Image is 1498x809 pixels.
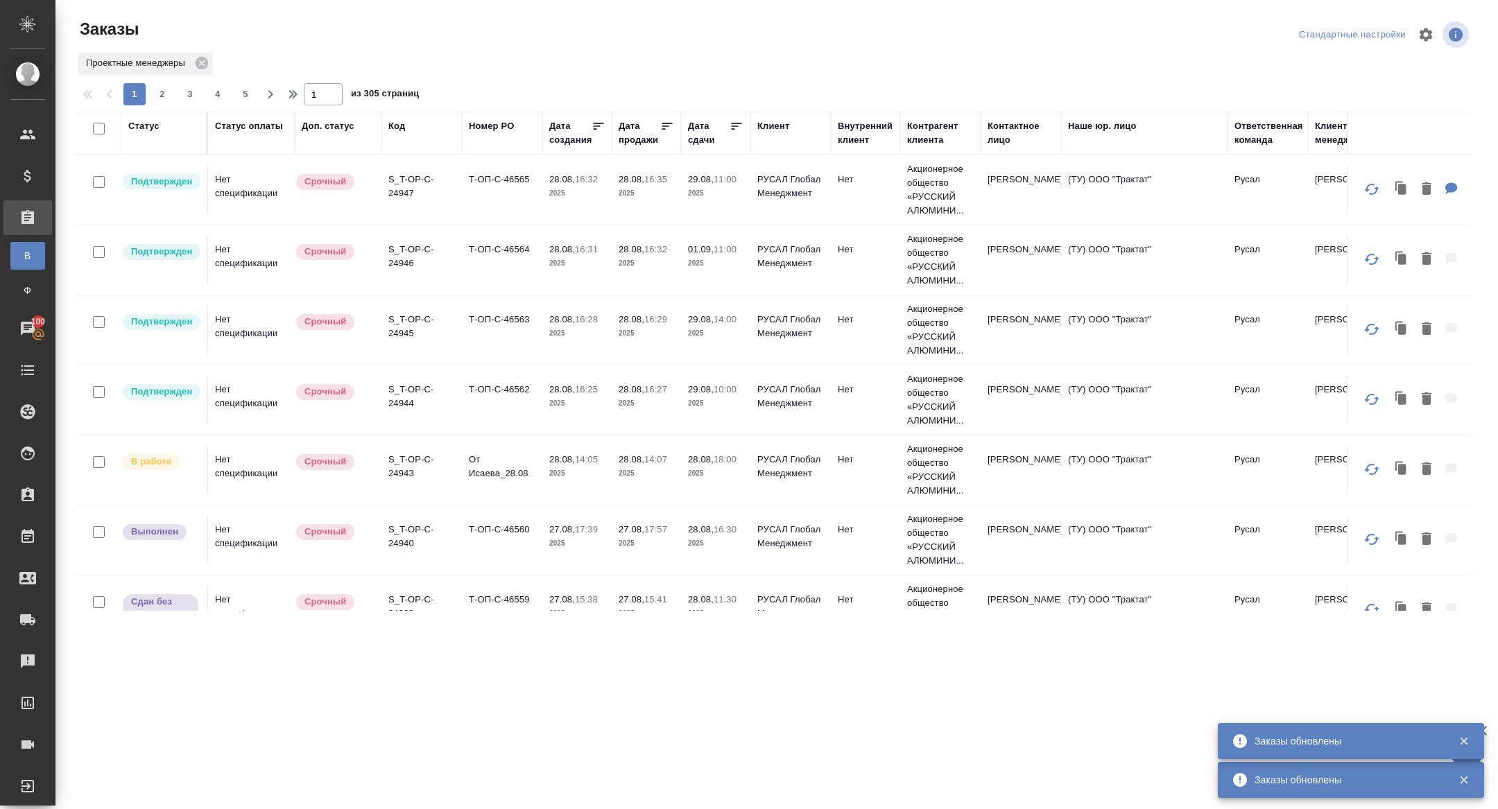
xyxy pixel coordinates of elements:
td: [PERSON_NAME] [1308,516,1388,564]
button: Удалить [1415,315,1438,344]
p: 27.08, [549,594,575,604]
p: 16:32 [644,244,667,254]
p: Нет [838,313,893,327]
button: Обновить [1355,453,1388,486]
p: 16:35 [644,174,667,184]
td: [PERSON_NAME] [1308,306,1388,354]
p: 2025 [688,327,743,340]
td: Русал [1228,586,1308,634]
p: 16:29 [644,314,667,324]
td: [PERSON_NAME] [1308,446,1388,494]
button: 5 [234,83,257,105]
p: 11:00 [714,244,737,254]
div: Выставляется автоматически, если на указанный объем услуг необходимо больше времени в стандартном... [295,173,374,191]
span: Посмотреть информацию [1443,21,1472,48]
span: Ф [17,284,38,297]
div: Выставляет ПМ после принятия заказа от КМа [121,453,200,471]
button: Обновить [1355,243,1388,276]
p: 28.08, [619,384,644,394]
p: 2025 [549,467,605,480]
td: [PERSON_NAME] [981,376,1061,424]
button: Удалить [1415,245,1438,274]
div: Дата сдачи [688,119,730,147]
p: 27.08, [619,594,644,604]
div: split button [1295,24,1409,46]
p: 2025 [549,256,605,270]
p: Нет [838,383,893,397]
a: 100 [3,311,52,346]
p: 2025 [619,327,674,340]
div: Выставляет ПМ после сдачи и проведения начислений. Последний этап для ПМа [121,523,200,541]
p: 28.08, [619,454,644,464]
div: Дата создания [549,119,592,147]
button: Обновить [1355,593,1388,626]
p: 16:28 [575,314,598,324]
p: Нет [838,523,893,537]
p: Нет [838,173,893,186]
p: Подтвержден [131,245,192,259]
p: 2025 [549,397,605,410]
button: Удалить [1415,525,1438,554]
div: Дата продажи [619,119,660,147]
p: 16:25 [575,384,598,394]
div: Контрагент клиента [907,119,974,147]
p: 01.09, [688,244,714,254]
div: Выставляется автоматически, если на указанный объем услуг необходимо больше времени в стандартном... [295,453,374,471]
td: Нет спецификации [208,446,295,494]
p: 2025 [688,607,743,620]
p: Акционерное общество «РУССКИЙ АЛЮМИНИ... [907,162,974,218]
p: 15:38 [575,594,598,604]
div: Наше юр. лицо [1068,119,1137,133]
td: [PERSON_NAME] [981,236,1061,284]
p: 16:27 [644,384,667,394]
td: Т-ОП-С-46565 [462,166,542,214]
button: Удалить [1415,455,1438,484]
td: (ТУ) ООО "Трактат" [1061,446,1228,494]
div: Внутренний клиент [838,119,893,147]
p: 2025 [619,186,674,200]
p: Выполнен [131,525,178,539]
p: S_T-OP-C-24939 [388,593,455,620]
span: 100 [23,315,54,329]
button: Клонировать [1388,525,1415,554]
p: 28.08, [549,244,575,254]
div: Выставляется автоматически, если на указанный объем услуг необходимо больше времени в стандартном... [295,523,374,541]
p: Акционерное общество «РУССКИЙ АЛЮМИНИ... [907,512,974,568]
p: 14:07 [644,454,667,464]
button: Клонировать [1388,245,1415,274]
td: [PERSON_NAME] [981,166,1061,214]
p: 29.08, [688,174,714,184]
p: В работе [131,455,171,469]
p: 28.08, [619,174,644,184]
div: Заказы обновлены [1255,734,1438,748]
span: из 305 страниц [351,85,419,105]
div: Доп. статус [302,119,354,133]
div: Ответственная команда [1234,119,1303,147]
td: [PERSON_NAME] [981,446,1061,494]
button: Закрыть [1449,735,1478,747]
p: Срочный [304,525,346,539]
p: РУСАЛ Глобал Менеджмент [757,313,824,340]
p: Сдан без статистики [131,595,190,623]
span: 4 [207,87,229,101]
td: Русал [1228,166,1308,214]
p: Подтвержден [131,175,192,189]
p: Акционерное общество «РУССКИЙ АЛЮМИНИ... [907,372,974,428]
p: 27.08, [619,524,644,534]
td: [PERSON_NAME] [981,306,1061,354]
td: Т-ОП-С-46560 [462,516,542,564]
p: РУСАЛ Глобал Менеджмент [757,593,824,620]
div: Статус [128,119,160,133]
p: 2025 [619,256,674,270]
a: Ф [10,277,45,304]
p: 2025 [688,397,743,410]
button: Клонировать [1388,595,1415,624]
p: 28.08, [549,174,575,184]
td: Нет спецификации [208,166,295,214]
button: Закрыть [1449,774,1478,786]
span: В [17,249,38,263]
p: 16:31 [575,244,598,254]
p: Срочный [304,455,346,469]
p: 14:00 [714,314,737,324]
p: 28.08, [688,524,714,534]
